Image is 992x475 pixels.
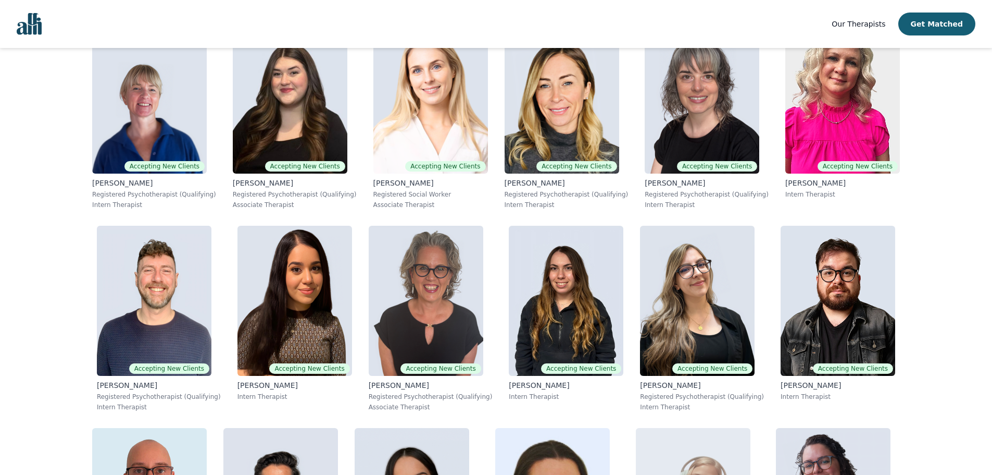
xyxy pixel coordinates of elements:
p: Registered Social Worker [373,190,488,199]
span: Accepting New Clients [818,161,898,172]
p: Intern Therapist [97,403,221,411]
p: [PERSON_NAME] [92,178,216,188]
p: Intern Therapist [640,403,764,411]
p: [PERSON_NAME] [237,380,352,391]
p: Registered Psychotherapist (Qualifying) [92,190,216,199]
img: alli logo [17,13,42,35]
p: Registered Psychotherapist (Qualifying) [640,393,764,401]
img: Freddie_Giovane [781,226,895,376]
p: [PERSON_NAME] [645,178,769,188]
span: Accepting New Clients [400,363,481,374]
a: Olivia_SnowAccepting New Clients[PERSON_NAME]Registered Psychotherapist (Qualifying)Associate The... [224,15,365,217]
p: Intern Therapist [237,393,352,401]
p: Intern Therapist [509,393,623,401]
p: [PERSON_NAME] [640,380,764,391]
a: Danielle_DjelicAccepting New Clients[PERSON_NAME]Registered Social WorkerAssociate Therapist [365,15,496,217]
button: Get Matched [898,13,975,35]
img: Joanna_Komisar [640,226,755,376]
p: Registered Psychotherapist (Qualifying) [505,190,629,199]
p: [PERSON_NAME] [785,178,900,188]
span: Accepting New Clients [536,161,617,172]
img: Heather_Barker [92,23,207,174]
span: Accepting New Clients [265,161,345,172]
img: Olivia_Snow [233,23,347,174]
a: Heala_MaudoodiAccepting New Clients[PERSON_NAME]Intern Therapist [229,217,360,420]
p: [PERSON_NAME] [509,380,623,391]
img: Keri_Grainger [505,23,619,174]
p: Associate Therapist [233,201,357,209]
a: Heather_BarkerAccepting New Clients[PERSON_NAME]Registered Psychotherapist (Qualifying)Intern The... [84,15,224,217]
p: Registered Psychotherapist (Qualifying) [97,393,221,401]
img: Melanie_Crocker [645,23,759,174]
img: Mariangela_Servello [509,226,623,376]
a: Melissa_StutleyAccepting New Clients[PERSON_NAME]Intern Therapist [777,15,908,217]
a: Ryan_DavisAccepting New Clients[PERSON_NAME]Registered Psychotherapist (Qualifying)Intern Therapist [89,217,229,420]
a: Freddie_GiovaneAccepting New Clients[PERSON_NAME]Intern Therapist [772,217,903,420]
img: Heala_Maudoodi [237,226,352,376]
a: Keri_GraingerAccepting New Clients[PERSON_NAME]Registered Psychotherapist (Qualifying)Intern Ther... [496,15,637,217]
span: Our Therapists [832,20,885,28]
p: Associate Therapist [369,403,493,411]
p: [PERSON_NAME] [369,380,493,391]
span: Accepting New Clients [541,363,621,374]
p: [PERSON_NAME] [97,380,221,391]
p: Intern Therapist [781,393,895,401]
span: Accepting New Clients [677,161,757,172]
p: [PERSON_NAME] [233,178,357,188]
span: Accepting New Clients [813,363,893,374]
span: Accepting New Clients [269,363,349,374]
span: Accepting New Clients [672,363,752,374]
a: Melanie_CrockerAccepting New Clients[PERSON_NAME]Registered Psychotherapist (Qualifying)Intern Th... [636,15,777,217]
a: Our Therapists [832,18,885,30]
p: Intern Therapist [92,201,216,209]
img: Ryan_Davis [97,226,211,376]
img: Melissa_Stutley [785,23,900,174]
p: Associate Therapist [373,201,488,209]
img: Susan_Albaum [369,226,483,376]
p: [PERSON_NAME] [781,380,895,391]
p: [PERSON_NAME] [505,178,629,188]
p: Intern Therapist [785,190,900,199]
p: Registered Psychotherapist (Qualifying) [645,190,769,199]
p: Intern Therapist [645,201,769,209]
a: Joanna_KomisarAccepting New Clients[PERSON_NAME]Registered Psychotherapist (Qualifying)Intern The... [632,217,772,420]
span: Accepting New Clients [405,161,485,172]
a: Mariangela_ServelloAccepting New Clients[PERSON_NAME]Intern Therapist [500,217,632,420]
p: Intern Therapist [505,201,629,209]
img: Danielle_Djelic [373,23,488,174]
span: Accepting New Clients [129,363,209,374]
p: [PERSON_NAME] [373,178,488,188]
span: Accepting New Clients [124,161,205,172]
a: Susan_AlbaumAccepting New Clients[PERSON_NAME]Registered Psychotherapist (Qualifying)Associate Th... [360,217,501,420]
p: Registered Psychotherapist (Qualifying) [233,190,357,199]
p: Registered Psychotherapist (Qualifying) [369,393,493,401]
